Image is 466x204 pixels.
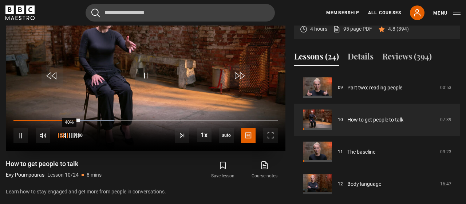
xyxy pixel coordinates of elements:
p: 4.8 (394) [388,25,409,33]
span: auto [219,128,234,143]
button: Playback Rate [197,128,212,142]
button: Toggle navigation [433,9,461,17]
a: All Courses [368,9,401,16]
button: Reviews (394) [382,50,432,66]
p: Learn how to stay engaged and get more from people in conversations. [6,188,285,196]
button: Submit the search query [91,8,100,18]
a: The baseline [347,148,375,156]
button: Captions [241,128,256,143]
div: Volume Level [57,133,79,138]
a: Course notes [244,159,285,181]
button: Lessons (24) [294,50,339,66]
a: Part two: reading people [347,84,402,92]
p: 4 hours [310,25,327,33]
p: Evy Poumpouras [6,171,44,179]
h1: How to get people to talk [6,159,102,168]
span: 7:40 [74,129,83,142]
button: Save lesson [202,159,244,181]
p: 8 mins [87,171,102,179]
span: 1:55 [58,129,66,142]
p: Lesson 10/24 [47,171,79,179]
button: Details [348,50,374,66]
input: Search [86,4,275,22]
a: Body language [347,180,381,188]
div: Progress Bar [13,120,278,122]
button: Pause [13,128,28,143]
a: 95 page PDF [333,25,372,33]
button: Fullscreen [263,128,278,143]
a: Membership [326,9,359,16]
svg: BBC Maestro [5,5,35,20]
button: Next Lesson [175,128,189,143]
button: Mute [36,128,50,143]
a: How to get people to talk [347,116,403,124]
